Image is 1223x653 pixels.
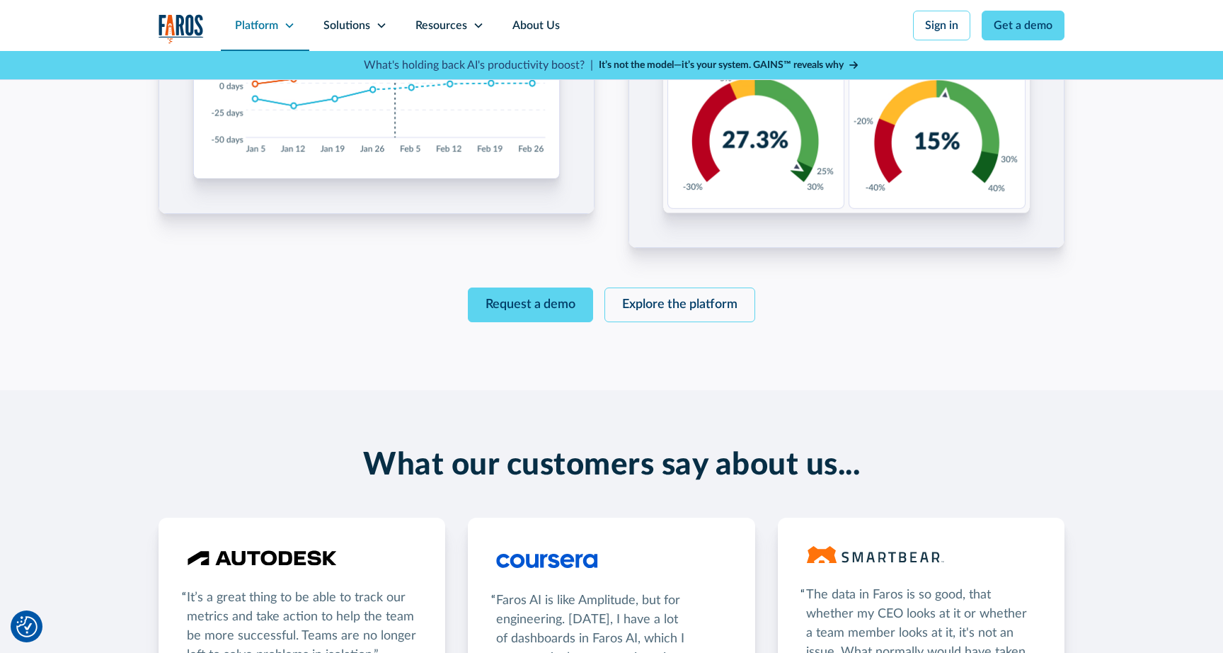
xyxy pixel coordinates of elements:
[159,14,204,43] img: Logo of the analytics and reporting company Faros.
[323,17,370,34] div: Solutions
[364,57,593,74] p: What's holding back AI's productivity boost? |
[16,616,38,637] img: Revisit consent button
[599,58,859,73] a: It’s not the model—it’s your system. GAINS™ reveals why
[159,14,204,43] a: home
[806,546,944,563] img: Logo of the software testing platform SmartBear.
[982,11,1064,40] a: Get a demo
[187,546,337,566] img: Logo of the design software company Autodesk.
[913,11,970,40] a: Sign in
[415,17,467,34] div: Resources
[16,616,38,637] button: Cookie Settings
[272,447,951,484] h2: What our customers say about us...
[182,589,186,606] div: “
[496,546,598,569] img: Logo of the online learning platform Coursera.
[800,586,805,603] div: “
[599,60,844,70] strong: It’s not the model—it’s your system. GAINS™ reveals why
[604,288,755,322] a: Explore the platform
[491,591,495,608] div: “
[235,17,278,34] div: Platform
[468,288,593,322] a: Request a demo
